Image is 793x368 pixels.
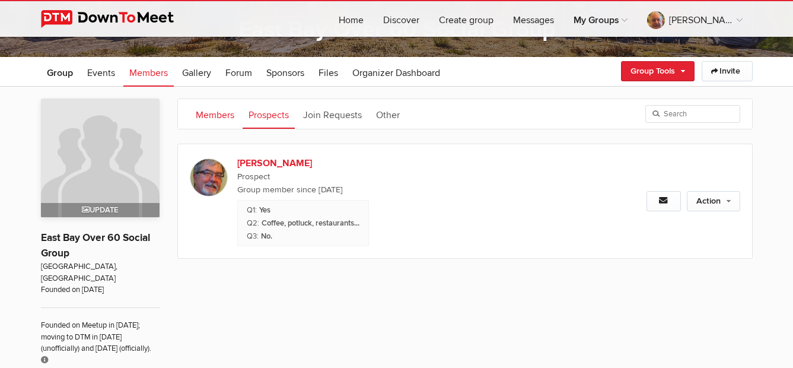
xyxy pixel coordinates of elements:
[190,99,240,129] a: Members
[247,231,259,241] span: Are you able/willing to host any events at home or another accessible location?
[237,183,575,196] span: Group member since [DATE]
[297,99,368,129] a: Join Requests
[504,1,563,37] a: Messages
[190,158,228,196] img: Grant Shepherd
[638,1,752,37] a: [PERSON_NAME]
[247,205,257,215] span: Do you agree to release - without limitations - the group and its Organizers from any liability w...
[370,99,406,129] a: Other
[621,61,695,81] a: Group Tools
[319,67,338,79] span: Files
[41,57,79,87] a: Group
[41,99,160,217] img: East Bay Over 60 Social Group
[41,284,160,296] span: Founded on [DATE]
[81,57,121,87] a: Events
[687,191,740,211] a: Action
[261,231,272,241] span: No.
[225,67,252,79] span: Forum
[82,205,118,215] span: Update
[374,1,429,37] a: Discover
[260,57,310,87] a: Sponsors
[346,57,446,87] a: Organizer Dashboard
[47,67,73,79] span: Group
[247,218,259,228] span: What types of activities or events are you most interested in attending?
[41,99,160,217] a: Update
[313,57,344,87] a: Files
[329,1,373,37] a: Home
[176,57,217,87] a: Gallery
[266,67,304,79] span: Sponsors
[41,10,192,28] img: DownToMeet
[129,67,168,79] span: Members
[262,218,359,228] span: Coffee, potluck, restaurants...
[219,57,258,87] a: Forum
[87,67,115,79] span: Events
[243,99,295,129] a: Prospects
[41,307,160,366] span: Founded on Meetup in [DATE]; moving to DTM in [DATE] (unofficially) and [DATE] (officially).
[352,67,440,79] span: Organizer Dashboard
[237,170,575,183] span: Prospect
[190,144,575,258] a: [PERSON_NAME] Prospect Group member since [DATE] Yes Coffee, potluck, restaurants... No.
[564,1,637,37] a: My Groups
[41,261,160,284] span: [GEOGRAPHIC_DATA], [GEOGRAPHIC_DATA]
[645,105,740,123] input: Search
[237,156,440,170] b: [PERSON_NAME]
[702,61,753,81] a: Invite
[182,67,211,79] span: Gallery
[41,231,150,259] a: East Bay Over 60 Social Group
[259,205,270,215] span: Yes
[123,57,174,87] a: Members
[429,1,503,37] a: Create group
